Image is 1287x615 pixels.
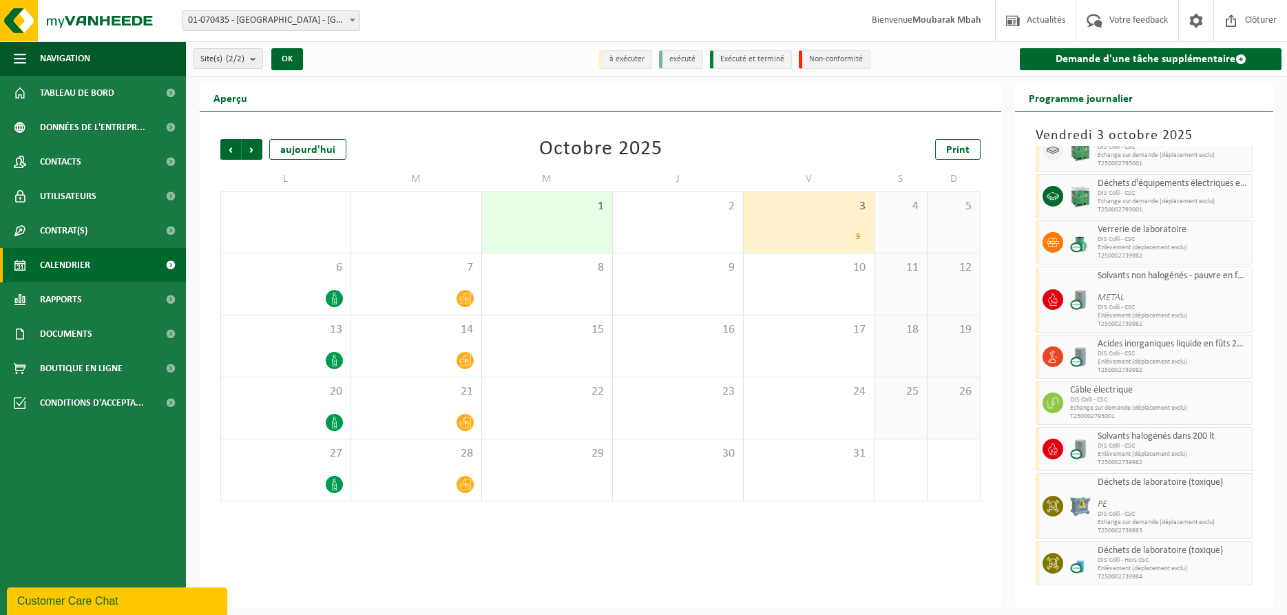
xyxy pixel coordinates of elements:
span: 27 [228,446,344,461]
div: aujourd'hui [269,139,346,160]
span: 12 [934,260,973,275]
span: 22 [489,384,605,399]
span: Print [946,145,970,156]
span: Verrerie de laboratoire [1098,225,1248,236]
span: T250002793001 [1098,160,1248,168]
count: (2/2) [226,54,244,63]
span: 16 [620,322,736,337]
h2: Aperçu [200,84,261,111]
span: DIS Colli - Hors CSC [1098,556,1248,565]
span: T250002793001 [1070,413,1248,421]
span: DIS Colli - CSC [1098,304,1248,312]
span: Echange sur demande (déplacement exclu) [1098,519,1248,527]
span: Echange sur demande (déplacement exclu) [1070,404,1248,413]
span: Navigation [40,41,90,76]
span: 9 [620,260,736,275]
span: Précédent [220,139,241,160]
li: exécuté [659,50,703,69]
span: 3 [751,199,867,214]
span: T250002739982 [1098,252,1248,260]
span: Tableau de bord [40,76,114,110]
td: L [220,167,351,191]
span: 24 [751,384,867,399]
span: Contrat(s) [40,213,87,248]
td: S [875,167,928,191]
span: 8 [489,260,605,275]
td: V [744,167,875,191]
h2: Programme journalier [1015,84,1147,111]
button: Site(s)(2/2) [193,48,263,69]
span: Solvants non halogénés - pauvre en fût de 200lt [1098,271,1248,282]
span: Enlèvement (déplacement exclu) [1098,312,1248,320]
span: T250002739982 [1098,459,1248,467]
img: PB-HB-1400-HPE-GN-11 [1070,185,1091,208]
span: Données de l'entrepr... [40,110,145,145]
span: Enlèvement (déplacement exclu) [1098,450,1248,459]
span: 20 [228,384,344,399]
span: 01-070435 - ISSEP LIÈGE - LIÈGE [182,11,359,30]
span: T250002739984 [1098,573,1248,581]
button: OK [271,48,303,70]
span: 10 [751,260,867,275]
h3: Vendredi 3 octobre 2025 [1036,125,1253,146]
span: T250002739982 [1098,320,1248,329]
img: LP-LD-00200-CU [1070,346,1091,367]
span: 31 [751,446,867,461]
li: à exécuter [599,50,652,69]
span: 23 [620,384,736,399]
span: T250002793001 [1098,206,1248,214]
td: M [482,167,613,191]
img: LP-OT-00060-CU [1070,553,1091,574]
span: 14 [358,322,474,337]
span: Boutique en ligne [40,351,123,386]
span: Déchets d'équipements électriques et électroniques : télévisions, moniteurs [1098,178,1248,189]
span: Solvants halogénés dans 200 lt [1098,431,1248,442]
a: Demande d'une tâche supplémentaire [1020,48,1281,70]
span: 01-070435 - ISSEP LIÈGE - LIÈGE [182,10,360,31]
span: 25 [881,384,920,399]
span: T250002739983 [1098,527,1248,535]
span: DIS Colli - CSC [1098,236,1248,244]
span: 7 [358,260,474,275]
span: 1 [489,199,605,214]
td: J [613,167,744,191]
span: Câble électrique [1070,385,1248,396]
span: Utilisateurs [40,179,96,213]
img: LP-LD-00200-CU [1070,289,1091,310]
iframe: chat widget [7,585,230,615]
span: DIS Colli - CSC [1098,442,1248,450]
td: M [351,167,482,191]
span: Conditions d'accepta... [40,386,144,420]
span: Déchets de laboratoire (toxique) [1098,477,1248,488]
span: 4 [881,199,920,214]
span: 11 [881,260,920,275]
a: Print [935,139,981,160]
strong: Moubarak Mbah [912,15,981,25]
img: PB-OT-0200-CU [1070,232,1091,253]
span: T250002739982 [1098,366,1248,375]
span: Echange sur demande (déplacement exclu) [1098,152,1248,160]
span: 26 [934,384,973,399]
span: Enlèvement (déplacement exclu) [1098,358,1248,366]
span: 18 [881,322,920,337]
span: Calendrier [40,248,90,282]
i: PE [1098,499,1107,510]
span: 29 [489,446,605,461]
span: Déchets de laboratoire (toxique) [1098,545,1248,556]
i: METAL [1098,293,1124,303]
span: 6 [228,260,344,275]
li: Non-conformité [799,50,870,69]
span: Enlèvement (déplacement exclu) [1098,244,1248,252]
span: 30 [620,446,736,461]
span: 13 [228,322,344,337]
img: PB-HB-1400-HPE-GN-11 [1070,139,1091,162]
span: 28 [358,446,474,461]
span: Echange sur demande (déplacement exclu) [1098,198,1248,206]
span: 2 [620,199,736,214]
span: 19 [934,322,973,337]
span: Rapports [40,282,82,317]
span: Suivant [242,139,262,160]
span: DIS Colli - CSC [1098,350,1248,358]
span: DIS Colli - CSC [1098,189,1248,198]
